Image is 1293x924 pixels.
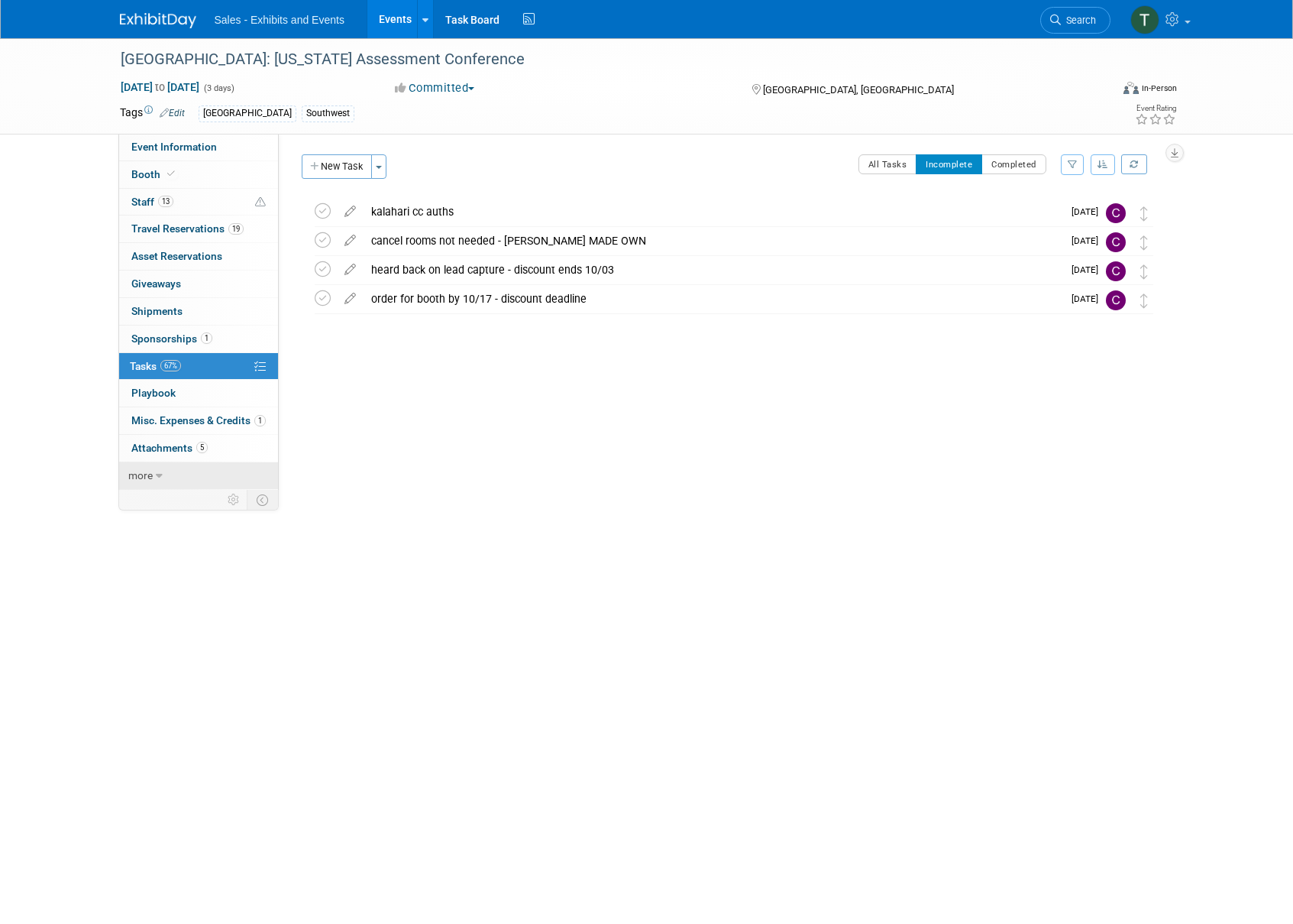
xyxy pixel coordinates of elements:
[337,205,364,219] a: edit
[130,360,181,372] span: Tasks
[337,292,364,306] a: edit
[916,154,982,174] button: Incomplete
[364,199,1062,225] div: kalahari cc auths
[119,353,278,380] a: Tasks67%
[255,196,266,209] span: Potential Scheduling Conflict -- at least one attendee is tagged in another overlapping event.
[1140,206,1148,221] i: Move task
[131,442,208,454] span: Attachments
[1121,154,1147,174] a: Refresh
[158,196,173,207] span: 13
[1106,290,1126,310] img: Christine Lurz
[119,435,278,462] a: Attachments5
[1135,105,1176,112] div: Event Rating
[337,234,364,248] a: edit
[119,243,278,270] a: Asset Reservations
[1061,15,1096,26] span: Search
[1123,82,1139,94] img: Format-Inperson.png
[120,105,185,122] td: Tags
[119,326,278,352] a: Sponsorships1
[390,80,480,96] button: Committed
[1072,293,1106,304] span: [DATE]
[1072,235,1106,246] span: [DATE]
[131,387,176,399] span: Playbook
[160,360,181,371] span: 67%
[119,134,278,160] a: Event Information
[364,286,1062,312] div: order for booth by 10/17 - discount deadline
[1141,83,1177,94] div: In-Person
[153,81,167,93] span: to
[1106,261,1126,281] img: Christine Lurz
[119,271,278,297] a: Giveaways
[119,407,278,434] a: Misc. Expenses & Credits1
[128,469,153,481] span: more
[131,250,222,262] span: Asset Reservations
[120,80,200,94] span: [DATE] [DATE]
[131,141,217,153] span: Event Information
[215,14,344,26] span: Sales - Exhibits and Events
[160,108,185,118] a: Edit
[981,154,1046,174] button: Completed
[1106,203,1126,223] img: Christine Lurz
[196,442,208,453] span: 5
[131,305,183,317] span: Shipments
[131,414,266,426] span: Misc. Expenses & Credits
[131,196,173,208] span: Staff
[119,462,278,489] a: more
[337,263,364,277] a: edit
[202,83,234,93] span: (3 days)
[1020,79,1178,102] div: Event Format
[131,277,181,290] span: Giveaways
[1106,232,1126,252] img: Christine Lurz
[302,154,372,179] button: New Task
[199,105,296,122] div: [GEOGRAPHIC_DATA]
[1140,235,1148,250] i: Move task
[131,168,178,180] span: Booth
[119,161,278,188] a: Booth
[221,490,247,510] td: Personalize Event Tab Strip
[119,380,278,407] a: Playbook
[763,84,954,96] span: [GEOGRAPHIC_DATA], [GEOGRAPHIC_DATA]
[131,332,212,345] span: Sponsorships
[201,332,212,344] span: 1
[1072,264,1106,275] span: [DATE]
[120,13,196,28] img: ExhibitDay
[1130,5,1159,34] img: Terri Ballesteros
[228,223,244,235] span: 19
[858,154,917,174] button: All Tasks
[119,189,278,216] a: Staff13
[247,490,278,510] td: Toggle Event Tabs
[302,105,354,122] div: Southwest
[364,257,1062,283] div: heard back on lead capture - discount ends 10/03
[254,415,266,426] span: 1
[167,170,175,178] i: Booth reservation complete
[364,228,1062,254] div: cancel rooms not needed - [PERSON_NAME] MADE OWN
[1072,206,1106,217] span: [DATE]
[1040,7,1110,34] a: Search
[119,216,278,242] a: Travel Reservations19
[1140,293,1148,308] i: Move task
[115,46,1088,73] div: [GEOGRAPHIC_DATA]: [US_STATE] Assessment Conference
[119,298,278,325] a: Shipments
[1140,264,1148,279] i: Move task
[131,222,244,235] span: Travel Reservations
